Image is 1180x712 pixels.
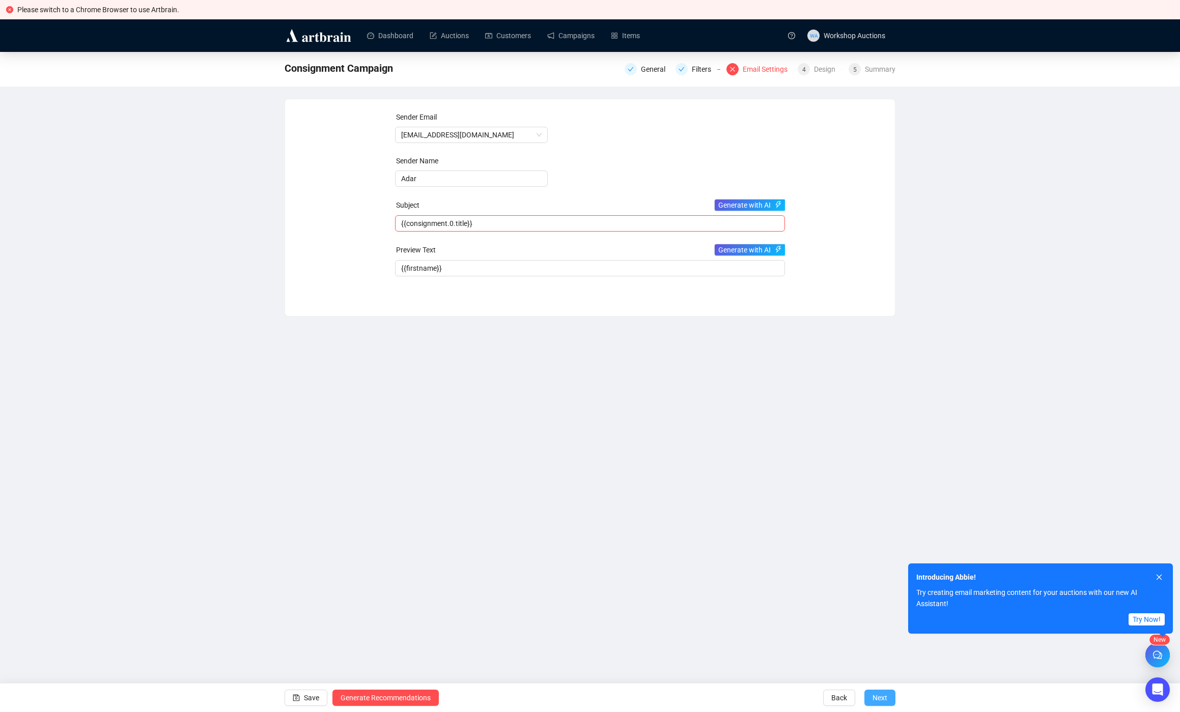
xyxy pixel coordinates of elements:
a: question-circle [782,19,801,51]
button: Try Now! [1129,613,1165,625]
div: 5Summary [849,63,895,75]
span: Try Now! [1133,614,1161,625]
span: Save [304,683,319,712]
div: Open Intercom Messenger [1145,677,1170,702]
span: 4 [802,66,806,73]
a: Dashboard [367,22,413,49]
span: close-circle [6,6,13,13]
div: Try creating email marketing content for your auctions with our new AI Assistant! [908,587,1173,609]
span: check [679,66,685,72]
div: Filters [676,63,720,75]
div: Summary [865,63,895,75]
button: New [1145,643,1170,667]
div: General [641,63,671,75]
span: WA [809,31,817,39]
span: thunderbolt [775,246,782,253]
span: close [1156,574,1163,581]
button: Next [864,690,895,706]
button: Subject [714,199,786,211]
div: Filters [692,63,717,75]
label: Sender Name [396,157,438,165]
button: Save [285,690,327,706]
span: comment [1153,650,1162,660]
span: Generate Recommendations [341,683,431,712]
span: Consignment Campaign [285,60,393,76]
a: Items [611,22,640,49]
span: Adar.g@artbrain.co [401,127,542,143]
a: Customers [485,22,531,49]
div: Design [814,63,841,75]
span: Next [873,683,887,712]
div: Please switch to a Chrome Browser to use Artbrain. [17,4,1174,15]
button: Preview Text [714,244,786,256]
div: 4Design [798,63,842,75]
div: General [625,63,669,75]
div: Email Settings [726,63,792,75]
a: Campaigns [547,22,595,49]
div: Introducing Abbie! [916,572,1154,583]
div: Email Settings [743,63,794,75]
span: Back [831,683,847,712]
span: Generate with AI [718,200,771,211]
img: logo [285,27,353,44]
span: question-circle [788,32,795,39]
span: Workshop Auctions [824,32,885,40]
div: Preview Text [396,244,786,256]
button: Back [823,690,855,706]
button: close [1154,572,1165,583]
div: Subject [396,199,786,211]
span: save [293,694,300,701]
a: Auctions [430,22,469,49]
span: 5 [853,66,857,73]
span: Generate with AI [718,244,771,255]
label: Sender Email [396,113,437,121]
span: close [729,66,736,72]
sup: New [1149,635,1170,645]
button: Generate Recommendations [332,690,439,706]
span: check [628,66,634,72]
span: thunderbolt [775,201,782,208]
